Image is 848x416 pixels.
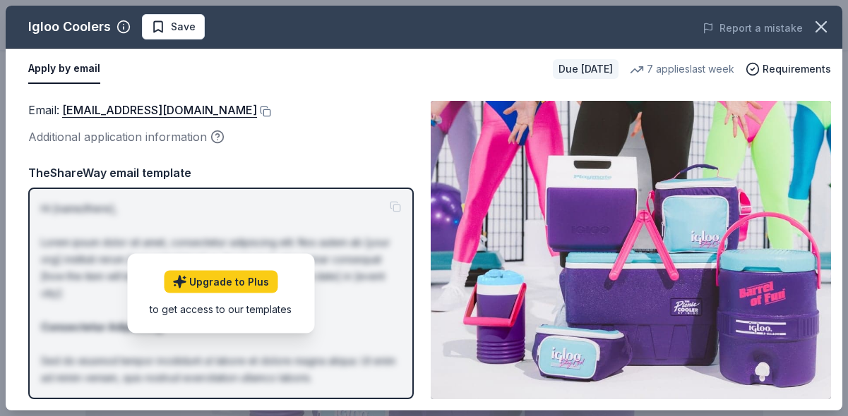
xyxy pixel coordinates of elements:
span: Requirements [763,61,831,78]
div: to get access to our templates [150,302,292,317]
div: Due [DATE] [553,59,619,79]
a: Upgrade to Plus [164,271,277,293]
span: Save [171,18,196,35]
div: TheShareWay email template [28,164,414,182]
button: Apply by email [28,54,100,84]
a: [EMAIL_ADDRESS][DOMAIN_NAME] [62,101,257,119]
span: Email : [28,103,257,117]
button: Report a mistake [703,20,803,37]
div: Additional application information [28,128,414,146]
button: Requirements [746,61,831,78]
div: 7 applies last week [630,61,734,78]
strong: Consectetur Adipiscing [41,321,162,333]
div: Igloo Coolers [28,16,111,38]
img: Image for Igloo Coolers [431,101,831,399]
button: Save [142,14,205,39]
